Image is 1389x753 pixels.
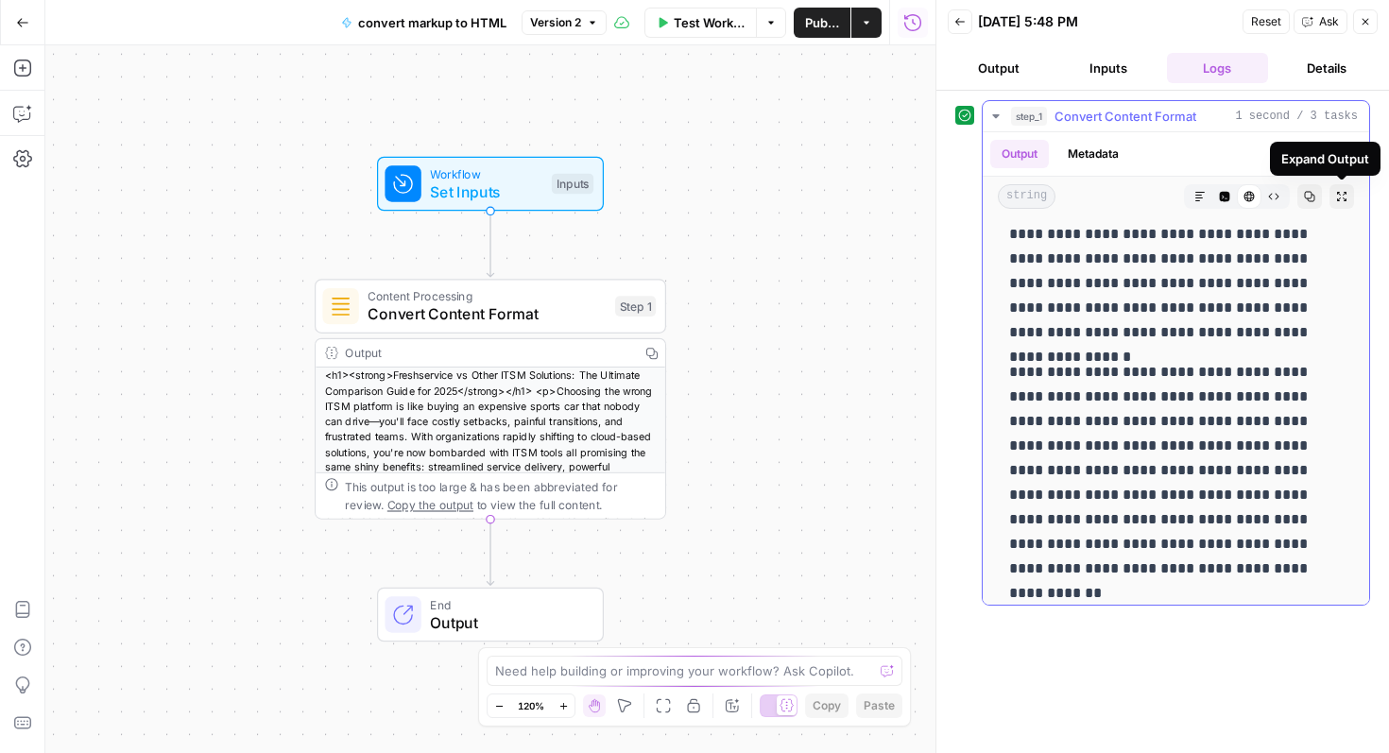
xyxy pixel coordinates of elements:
[1276,53,1378,83] button: Details
[805,693,849,718] button: Copy
[330,295,352,317] img: o3r9yhbrn24ooq0tey3lueqptmfj
[345,344,630,362] div: Output
[315,157,666,212] div: WorkflowSet InputsInputs
[368,287,606,305] span: Content Processing
[674,13,745,32] span: Test Workflow
[487,211,493,277] g: Edge from start to step_1
[1011,107,1047,126] span: step_1
[345,477,656,513] div: This output is too large & has been abbreviated for review. to view the full content.
[1056,140,1130,168] button: Metadata
[615,296,656,317] div: Step 1
[522,10,607,35] button: Version 2
[813,697,841,714] span: Copy
[983,132,1369,605] div: 1 second / 3 tasks
[358,13,506,32] span: convert markup to HTML
[487,520,493,586] g: Edge from step_1 to end
[1235,108,1358,125] span: 1 second / 3 tasks
[530,14,581,31] span: Version 2
[948,53,1050,83] button: Output
[990,140,1049,168] button: Output
[864,697,895,714] span: Paste
[552,174,593,195] div: Inputs
[1294,9,1347,34] button: Ask
[387,498,473,511] span: Copy the output
[1319,13,1339,30] span: Ask
[1167,53,1269,83] button: Logs
[856,693,902,718] button: Paste
[1055,107,1196,126] span: Convert Content Format
[1281,149,1369,168] div: Expand Output
[1251,13,1281,30] span: Reset
[1057,53,1159,83] button: Inputs
[430,611,584,634] span: Output
[430,180,542,203] span: Set Inputs
[794,8,850,38] button: Publish
[805,13,839,32] span: Publish
[315,588,666,642] div: EndOutput
[430,164,542,182] span: Workflow
[368,303,606,326] span: Convert Content Format
[644,8,756,38] button: Test Workflow
[998,184,1055,209] span: string
[330,8,518,38] button: convert markup to HTML
[430,595,584,613] span: End
[1243,9,1290,34] button: Reset
[983,101,1369,131] button: 1 second / 3 tasks
[518,698,544,713] span: 120%
[315,279,666,519] div: Content ProcessingConvert Content FormatStep 1Output<h1><strong>Freshservice vs Other ITSM Soluti...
